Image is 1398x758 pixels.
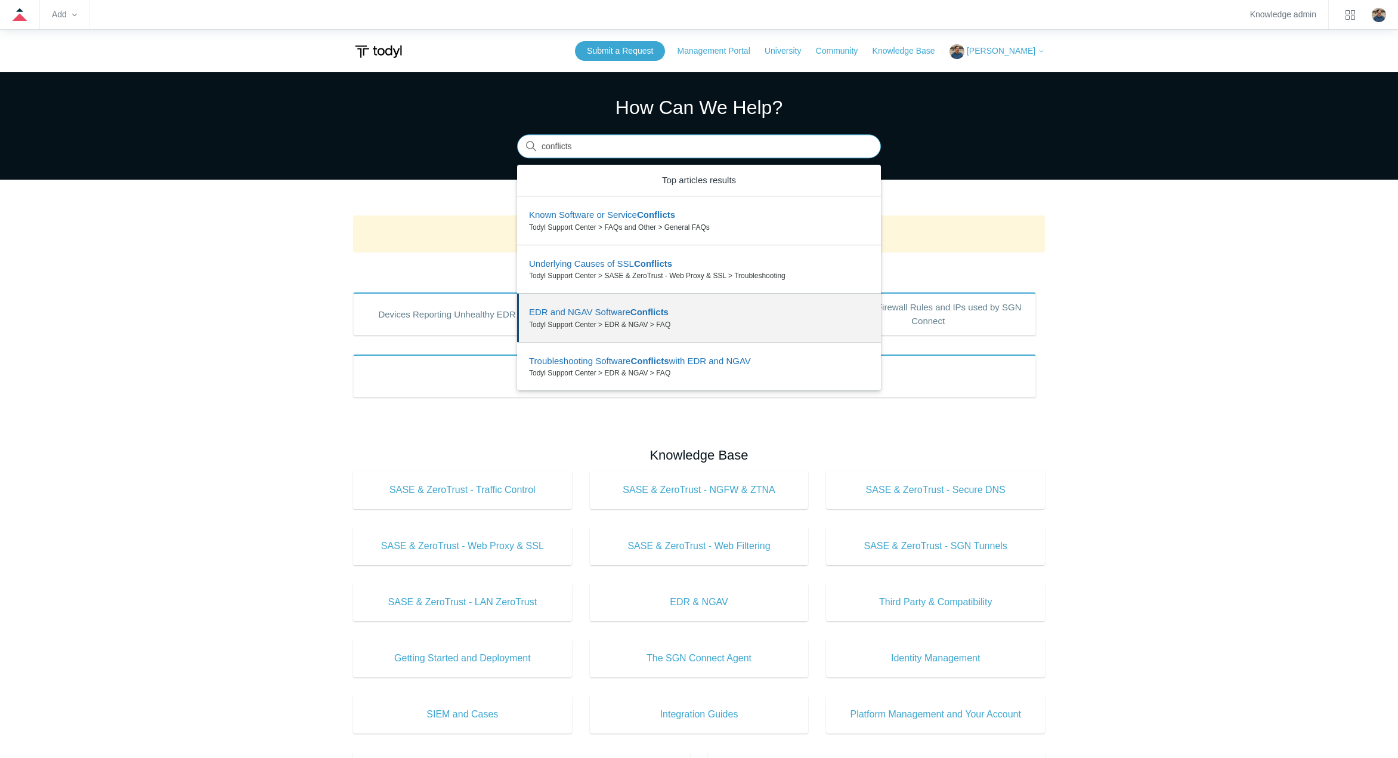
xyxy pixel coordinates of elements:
a: Management Portal [678,45,762,57]
a: Knowledge admin [1250,11,1316,18]
span: SASE & ZeroTrust - LAN ZeroTrust [371,595,554,609]
a: Getting Started and Deployment [353,639,572,677]
h2: Knowledge Base [353,445,1045,465]
zd-autocomplete-title-multibrand: Suggested result 4 Troubleshooting Software Conflicts with EDR and NGAV [529,356,751,368]
a: SASE & ZeroTrust - LAN ZeroTrust [353,583,572,621]
em: Conflicts [630,307,669,317]
zd-autocomplete-breadcrumbs-multibrand: Todyl Support Center > FAQs and Other > General FAQs [529,222,869,233]
span: Platform Management and Your Account [844,707,1027,722]
a: Product Updates [353,355,1036,398]
a: EDR & NGAV [590,583,809,621]
zd-autocomplete-title-multibrand: Suggested result 2 Underlying Causes of SSL Conflicts [529,258,672,271]
a: Third Party & Compatibility [826,583,1045,621]
a: SASE & ZeroTrust - Web Filtering [590,527,809,565]
span: EDR & NGAV [608,595,791,609]
a: The SGN Connect Agent [590,639,809,677]
span: [PERSON_NAME] [967,46,1035,56]
h1: How Can We Help? [517,93,881,122]
img: Todyl Support Center Help Center home page [353,41,404,63]
span: Identity Management [844,651,1027,665]
span: SASE & ZeroTrust - NGFW & ZTNA [608,483,791,497]
em: Conflicts [634,258,672,269]
zd-hc-trigger: Add [52,11,77,18]
zd-autocomplete-breadcrumbs-multibrand: Todyl Support Center > EDR & NGAV > FAQ [529,368,869,378]
span: SASE & ZeroTrust - Secure DNS [844,483,1027,497]
zd-autocomplete-breadcrumbs-multibrand: Todyl Support Center > EDR & NGAV > FAQ [529,319,869,330]
a: SASE & ZeroTrust - SGN Tunnels [826,527,1045,565]
button: [PERSON_NAME] [949,44,1045,59]
a: SIEM and Cases [353,695,572,734]
img: user avatar [1372,8,1386,22]
a: Submit a Request [575,41,665,61]
zd-hc-trigger: Click your profile icon to open the profile menu [1372,8,1386,22]
em: Conflicts [637,209,675,220]
a: SASE & ZeroTrust - Traffic Control [353,471,572,509]
span: SASE & ZeroTrust - SGN Tunnels [844,539,1027,553]
a: Community [816,45,870,57]
a: Integration Guides [590,695,809,734]
span: Third Party & Compatibility [844,595,1027,609]
a: Outbound Firewall Rules and IPs used by SGN Connect [820,292,1036,335]
zd-autocomplete-breadcrumbs-multibrand: Todyl Support Center > SASE & ZeroTrust - Web Proxy & SSL > Troubleshooting [529,270,869,281]
a: SASE & ZeroTrust - Web Proxy & SSL [353,527,572,565]
span: The SGN Connect Agent [608,651,791,665]
zd-autocomplete-title-multibrand: Suggested result 1 Known Software or Service Conflicts [529,209,675,222]
h2: Popular Articles [353,262,1045,282]
zd-autocomplete-header: Top articles results [517,165,881,197]
span: Getting Started and Deployment [371,651,554,665]
zd-autocomplete-title-multibrand: Suggested result 3 EDR and NGAV Software Conflicts [529,307,669,319]
a: Identity Management [826,639,1045,677]
input: Search [517,135,881,159]
a: Platform Management and Your Account [826,695,1045,734]
span: SIEM and Cases [371,707,554,722]
span: SASE & ZeroTrust - Web Proxy & SSL [371,539,554,553]
a: Devices Reporting Unhealthy EDR States [353,292,569,335]
span: Integration Guides [608,707,791,722]
a: University [765,45,813,57]
span: SASE & ZeroTrust - Web Filtering [608,539,791,553]
a: Knowledge Base [873,45,947,57]
a: SASE & ZeroTrust - Secure DNS [826,471,1045,509]
a: SASE & ZeroTrust - NGFW & ZTNA [590,471,809,509]
em: Conflicts [630,356,669,366]
span: SASE & ZeroTrust - Traffic Control [371,483,554,497]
